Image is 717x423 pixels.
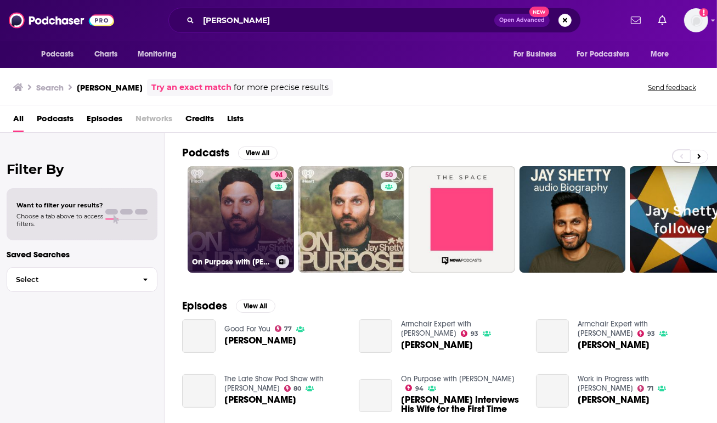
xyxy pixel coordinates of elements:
[224,374,324,393] a: The Late Show Pod Show with Stephen Colbert
[168,8,581,33] div: Search podcasts, credits, & more...
[536,374,569,408] a: Jay Shetty
[130,44,191,65] button: open menu
[224,336,296,345] span: [PERSON_NAME]
[16,201,103,209] span: Want to filter your results?
[359,319,392,353] a: Jay Shetty
[494,14,550,27] button: Open AdvancedNew
[275,170,283,181] span: 94
[42,47,74,62] span: Podcasts
[578,319,648,338] a: Armchair Expert with Dax Shepard
[461,330,478,337] a: 93
[224,324,270,334] a: Good For You
[626,11,645,30] a: Show notifications dropdown
[138,47,177,62] span: Monitoring
[182,374,216,408] a: Jay Shetty
[684,8,708,32] span: Logged in as jfalkner
[293,386,301,391] span: 80
[401,340,473,349] a: Jay Shetty
[401,374,515,383] a: On Purpose with Jay Shetty
[577,47,630,62] span: For Podcasters
[284,326,292,331] span: 77
[7,161,157,177] h2: Filter By
[9,10,114,31] img: Podchaser - Follow, Share and Rate Podcasts
[188,166,294,273] a: 94On Purpose with [PERSON_NAME]
[578,395,650,404] span: [PERSON_NAME]
[499,18,545,23] span: Open Advanced
[7,267,157,292] button: Select
[578,340,650,349] a: Jay Shetty
[16,212,103,228] span: Choose a tab above to access filters.
[651,47,669,62] span: More
[87,44,125,65] a: Charts
[151,81,232,94] a: Try an exact match
[506,44,571,65] button: open menu
[637,330,655,337] a: 93
[275,325,292,332] a: 77
[536,319,569,353] a: Jay Shetty
[381,171,397,179] a: 50
[284,385,302,392] a: 80
[7,276,134,283] span: Select
[34,44,88,65] button: open menu
[578,374,649,393] a: Work in Progress with Sophia Bush
[13,110,24,132] a: All
[578,395,650,404] a: Jay Shetty
[182,299,227,313] h2: Episodes
[224,395,296,404] a: Jay Shetty
[224,336,296,345] a: Jay Shetty
[192,257,272,267] h3: On Purpose with [PERSON_NAME]
[385,170,393,181] span: 50
[185,110,214,132] a: Credits
[645,83,699,92] button: Send feedback
[415,386,424,391] span: 94
[684,8,708,32] img: User Profile
[37,110,74,132] a: Podcasts
[529,7,549,17] span: New
[401,395,523,414] span: [PERSON_NAME] Interviews His Wife for the First Time
[94,47,118,62] span: Charts
[182,146,278,160] a: PodcastsView All
[513,47,557,62] span: For Business
[471,331,478,336] span: 93
[401,319,471,338] a: Armchair Expert with Dax Shepard
[136,110,172,132] span: Networks
[637,385,653,392] a: 71
[7,249,157,260] p: Saved Searches
[654,11,671,30] a: Show notifications dropdown
[405,385,424,391] a: 94
[199,12,494,29] input: Search podcasts, credits, & more...
[270,171,287,179] a: 94
[182,319,216,353] a: Jay Shetty
[87,110,122,132] a: Episodes
[647,331,655,336] span: 93
[234,81,329,94] span: for more precise results
[36,82,64,93] h3: Search
[401,395,523,414] a: Jay Shetty Interviews His Wife for the First Time
[699,8,708,17] svg: Add a profile image
[643,44,683,65] button: open menu
[298,166,405,273] a: 50
[238,146,278,160] button: View All
[224,395,296,404] span: [PERSON_NAME]
[236,300,275,313] button: View All
[647,386,653,391] span: 71
[182,299,275,313] a: EpisodesView All
[684,8,708,32] button: Show profile menu
[578,340,650,349] span: [PERSON_NAME]
[227,110,244,132] a: Lists
[570,44,646,65] button: open menu
[401,340,473,349] span: [PERSON_NAME]
[359,379,392,413] a: Jay Shetty Interviews His Wife for the First Time
[77,82,143,93] h3: [PERSON_NAME]
[182,146,229,160] h2: Podcasts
